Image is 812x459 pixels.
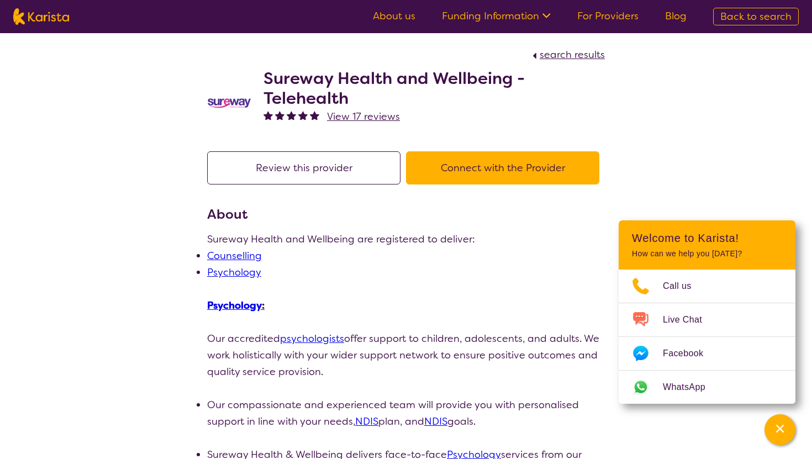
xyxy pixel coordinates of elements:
[207,97,251,109] img: vgwqq8bzw4bddvbx0uac.png
[663,379,719,395] span: WhatsApp
[424,415,447,428] a: NDIS
[663,345,716,362] span: Facebook
[207,161,406,175] a: Review this provider
[577,9,639,23] a: For Providers
[665,9,687,23] a: Blog
[713,8,799,25] a: Back to search
[327,110,400,123] span: View 17 reviews
[207,299,262,312] a: Psychology
[207,151,400,184] button: Review this provider
[13,8,69,25] img: Karista logo
[280,332,344,345] a: psychologists
[275,110,284,120] img: fullstar
[406,151,599,184] button: Connect with the Provider
[540,48,605,61] span: search results
[310,110,319,120] img: fullstar
[207,231,605,247] p: Sureway Health and Wellbeing are registered to deliver:
[298,110,308,120] img: fullstar
[207,266,261,279] a: Psychology
[263,68,605,108] h2: Sureway Health and Wellbeing - Telehealth
[764,414,795,445] button: Channel Menu
[207,397,605,430] li: Our compassionate and experienced team will provide you with personalised support in line with yo...
[442,9,551,23] a: Funding Information
[207,299,265,312] u: :
[327,108,400,125] a: View 17 reviews
[287,110,296,120] img: fullstar
[720,10,792,23] span: Back to search
[530,48,605,61] a: search results
[207,249,262,262] a: Counselling
[619,270,795,404] ul: Choose channel
[632,231,782,245] h2: Welcome to Karista!
[263,110,273,120] img: fullstar
[373,9,415,23] a: About us
[207,204,605,224] h3: About
[663,312,715,328] span: Live Chat
[619,371,795,404] a: Web link opens in a new tab.
[632,249,782,258] p: How can we help you [DATE]?
[355,415,378,428] a: NDIS
[619,220,795,404] div: Channel Menu
[406,161,605,175] a: Connect with the Provider
[663,278,705,294] span: Call us
[207,330,605,380] p: Our accredited offer support to children, adolescents, and adults. We work holistically with your...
